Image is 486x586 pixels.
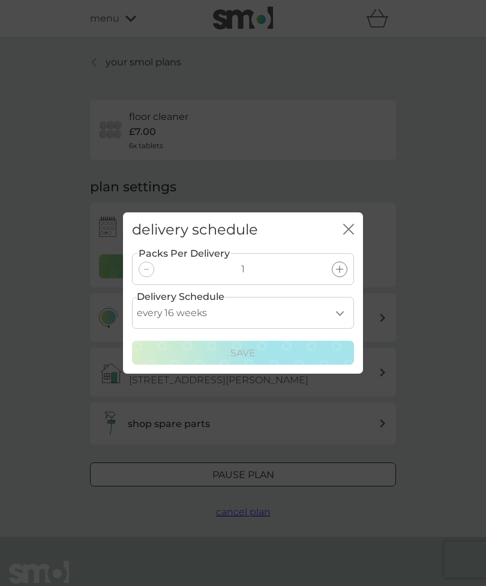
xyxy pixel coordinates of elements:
[137,289,224,305] label: Delivery Schedule
[230,345,256,361] p: Save
[132,341,354,365] button: Save
[343,224,354,236] button: close
[241,262,245,277] p: 1
[137,246,231,262] label: Packs Per Delivery
[132,221,258,239] h2: delivery schedule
